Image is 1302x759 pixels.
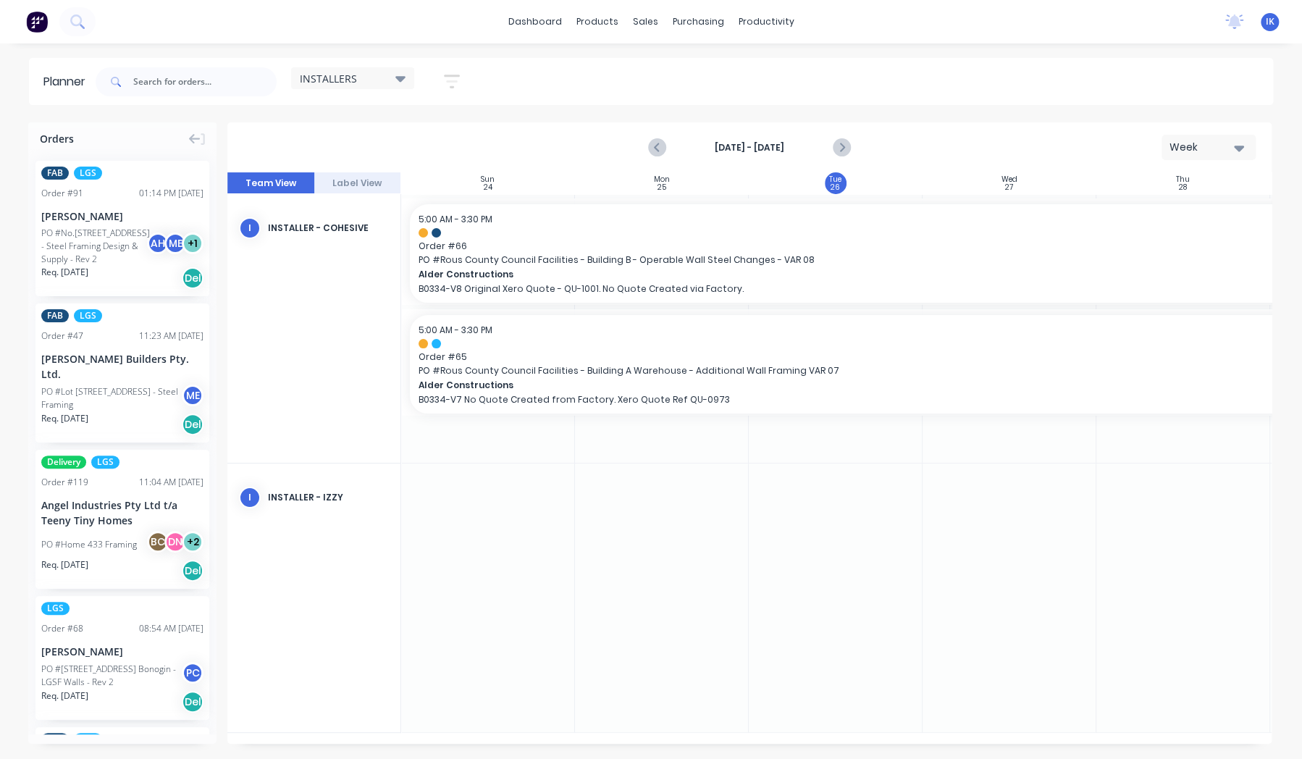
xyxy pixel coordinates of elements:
div: Tue [829,175,841,184]
div: productivity [731,11,802,33]
span: INSTALLERS [300,71,357,86]
div: 27 [1005,184,1013,191]
button: Label View [314,172,401,194]
button: Team View [227,172,314,194]
span: FAB [41,309,69,322]
div: Order # 47 [41,330,83,343]
div: Order # 91 [41,187,83,200]
div: PO #[STREET_ADDRESS] Bonogin - LGSF Walls - Rev 2 [41,663,186,689]
div: I [239,217,261,239]
div: 11:23 AM [DATE] [139,330,203,343]
button: Week [1162,135,1256,160]
div: Thu [1176,175,1190,184]
div: 11:04 AM [DATE] [139,476,203,489]
div: DN [164,531,186,553]
span: Orders [40,131,74,146]
div: I [239,487,261,508]
span: Req. [DATE] [41,412,88,425]
div: Mon [654,175,670,184]
div: + 1 [182,232,203,254]
div: 25 [658,184,666,191]
div: PO #Lot [STREET_ADDRESS] - Steel Framing [41,385,186,411]
div: Order # 68 [41,622,83,635]
div: Planner [43,73,93,91]
a: dashboard [501,11,569,33]
div: INSTALLER - Izzy [268,491,389,504]
input: Search for orders... [133,67,277,96]
div: 01:14 PM [DATE] [139,187,203,200]
div: [PERSON_NAME] [41,209,203,224]
div: Wed [1001,175,1017,184]
span: 5:00 AM - 3:30 PM [419,324,492,336]
span: LGS [41,602,70,615]
div: + 2 [182,531,203,553]
div: sales [626,11,665,33]
div: 28 [1179,184,1187,191]
div: purchasing [665,11,731,33]
span: 5:00 AM - 3:30 PM [419,213,492,225]
div: INSTALLER - Cohesive [268,222,389,235]
div: Del [182,267,203,289]
span: FAB [41,733,69,746]
div: BC [147,531,169,553]
div: ME [182,385,203,406]
div: [PERSON_NAME] [41,644,203,659]
div: Del [182,691,203,713]
span: LGS [74,167,102,180]
div: Order # 119 [41,476,88,489]
div: Del [182,414,203,435]
span: Req. [DATE] [41,689,88,703]
div: 26 [831,184,840,191]
span: LGS [74,309,102,322]
div: PO #No.[STREET_ADDRESS] - Steel Framing Design & Supply - Rev 2 [41,227,151,266]
div: PC [182,662,203,684]
div: Week [1169,140,1236,155]
span: LGS [91,456,119,469]
strong: [DATE] - [DATE] [677,141,822,154]
img: Factory [26,11,48,33]
div: 24 [484,184,492,191]
div: AH [147,232,169,254]
div: 08:54 AM [DATE] [139,622,203,635]
span: LGS [74,733,102,746]
span: IK [1266,15,1274,28]
div: Sun [481,175,495,184]
div: [PERSON_NAME] Builders Pty. Ltd. [41,351,203,382]
div: Angel Industries Pty Ltd t/a Teeny Tiny Homes [41,498,203,528]
span: FAB [41,167,69,180]
span: Delivery [41,456,86,469]
span: Req. [DATE] [41,558,88,571]
div: ME [164,232,186,254]
div: Del [182,560,203,582]
div: products [569,11,626,33]
div: PO #Home 433 Framing [41,538,137,551]
span: Req. [DATE] [41,266,88,279]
